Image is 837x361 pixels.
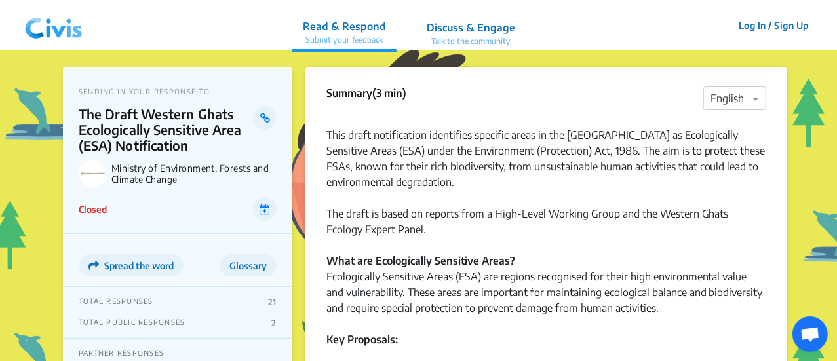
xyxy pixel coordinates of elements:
p: The Draft Western Ghats Ecologically Sensitive Area (ESA) Notification [79,106,254,153]
img: Ministry of Environment, Forests and Climate Change logo [79,160,106,187]
div: The draft is based on reports from a High-Level Working Group and the Western Ghats Ecology Exper... [326,206,766,237]
span: Glossary [229,260,267,271]
p: TOTAL PUBLIC RESPONSES [79,318,185,328]
div: This draft notification identifies specific areas in the [GEOGRAPHIC_DATA] as Ecologically Sensit... [326,111,766,206]
p: TOTAL RESPONSES [79,297,153,307]
button: Glossary [220,254,277,276]
p: 2 [271,318,276,328]
p: Summary [326,85,406,101]
p: Ministry of Environment, Forests and Climate Change [111,162,277,185]
p: PARTNER RESPONSES [79,349,277,357]
p: SENDING IN YOUR RESPONSE TO [79,87,277,96]
p: Closed [79,202,107,216]
img: navlogo.png [20,6,88,45]
p: Submit your feedback [303,34,386,46]
p: Talk to the community [427,35,515,47]
p: 21 [268,297,277,307]
button: Log In / Sign Up [730,15,817,35]
span: (3 min) [372,86,406,100]
strong: What are Ecologically Sensitive Areas? [326,254,515,267]
button: Spread the word [79,254,184,276]
p: Discuss & Engage [427,20,515,35]
p: Read & Respond [303,18,386,34]
div: Ecologically Sensitive Areas (ESA) are regions recognised for their high environmental value and ... [326,269,766,316]
a: Open chat [792,316,828,352]
span: Spread the word [104,260,174,271]
strong: Key Proposals: [326,333,398,346]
